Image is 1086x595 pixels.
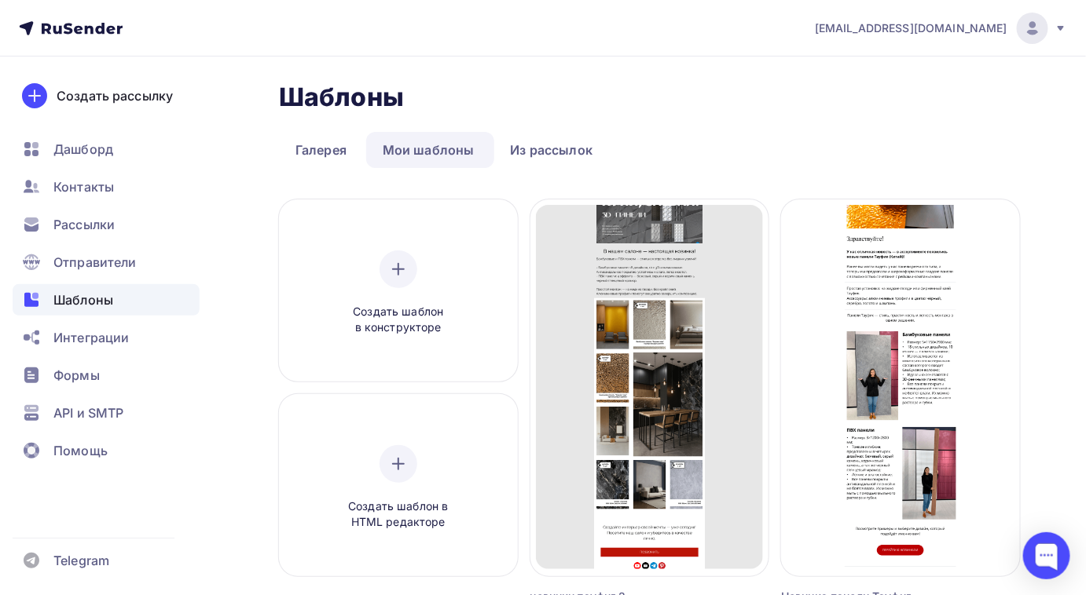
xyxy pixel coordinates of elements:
[53,328,129,347] span: Интеграции
[53,441,108,460] span: Помощь
[324,304,473,336] span: Создать шаблон в конструкторе
[815,13,1067,44] a: [EMAIL_ADDRESS][DOMAIN_NAME]
[53,215,115,234] span: Рассылки
[57,86,173,105] div: Создать рассылку
[494,132,610,168] a: Из рассылок
[13,171,200,203] a: Контакты
[53,403,123,422] span: API и SMTP
[13,246,200,278] a: Отправители
[279,132,363,168] a: Галерея
[13,360,200,391] a: Формы
[53,253,137,272] span: Отправители
[366,132,491,168] a: Мои шаблоны
[279,82,404,113] h2: Шаблоны
[53,366,100,385] span: Формы
[13,209,200,240] a: Рассылки
[13,284,200,316] a: Шаблоны
[53,551,109,570] span: Telegram
[53,290,113,309] span: Шаблоны
[53,177,114,196] span: Контакты
[13,133,200,165] a: Дашборд
[53,140,113,159] span: Дашборд
[324,498,473,531] span: Создать шаблон в HTML редакторе
[815,20,1007,36] span: [EMAIL_ADDRESS][DOMAIN_NAME]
